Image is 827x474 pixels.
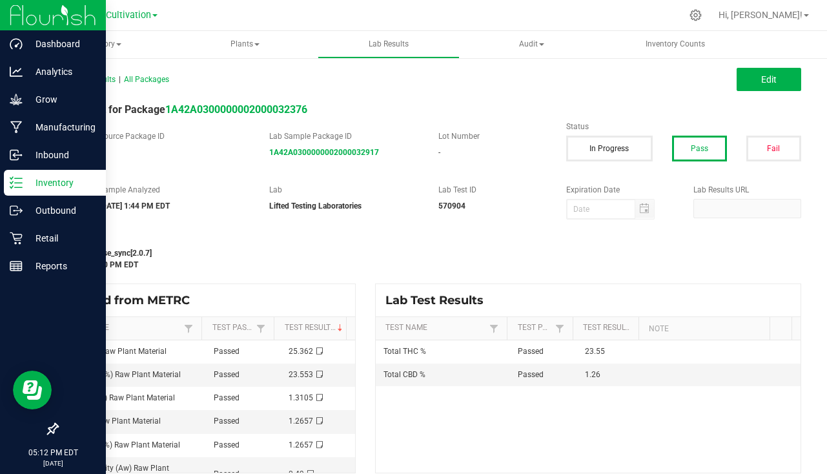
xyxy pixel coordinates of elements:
[6,447,100,459] p: 05:12 PM EDT
[10,176,23,189] inline-svg: Inventory
[604,31,746,58] a: Inventory Counts
[566,136,653,161] button: In Progress
[10,232,23,245] inline-svg: Retail
[438,130,546,142] label: Lot Number
[57,232,547,244] label: Last Modified
[518,323,552,333] a: Test PassedSortable
[119,75,121,84] span: |
[351,39,426,50] span: Lab Results
[289,417,313,426] span: 1.2657
[289,370,313,379] span: 23.553
[65,393,175,402] span: Δ-9 THC (%) Raw Plant Material
[57,103,307,116] span: Lab Result for Package
[10,204,23,217] inline-svg: Outbound
[285,323,342,333] a: Test ResultSortable
[438,201,465,211] strong: 570904
[518,347,544,356] span: Passed
[65,440,180,449] span: Total CBD (%) Raw Plant Material
[583,323,633,333] a: Test ResultSortable
[181,320,196,336] a: Filter
[253,320,269,336] a: Filter
[318,31,460,58] a: Lab Results
[737,68,801,91] button: Edit
[214,370,240,379] span: Passed
[23,175,100,191] p: Inventory
[438,148,440,157] span: -
[10,121,23,134] inline-svg: Manufacturing
[23,64,100,79] p: Analytics
[269,130,420,142] label: Lab Sample Package ID
[65,417,161,426] span: CBD (%) Raw Plant Material
[383,370,425,379] span: Total CBD %
[746,136,801,161] button: Fail
[566,121,801,132] label: Status
[269,184,420,196] label: Lab
[67,323,181,333] a: Test NameSortable
[106,10,151,21] span: Cultivation
[165,103,307,116] a: 1A42A0300000002000032376
[6,459,100,468] p: [DATE]
[688,9,704,21] div: Manage settings
[633,323,644,333] span: Sortable
[385,293,493,307] span: Lab Test Results
[628,39,722,50] span: Inventory Counts
[585,347,605,356] span: 23.55
[269,148,379,157] a: 1A42A0300000002000032917
[10,65,23,78] inline-svg: Analytics
[23,36,100,52] p: Dashboard
[585,370,600,379] span: 1.26
[566,184,674,196] label: Expiration Date
[385,323,486,333] a: Test NameSortable
[23,147,100,163] p: Inbound
[719,10,802,20] span: Hi, [PERSON_NAME]!
[269,201,362,211] strong: Lifted Testing Laboratories
[214,393,240,402] span: Passed
[23,119,100,135] p: Manufacturing
[99,201,170,211] strong: [DATE] 1:44 PM EDT
[289,440,313,449] span: 1.2657
[518,370,544,379] span: Passed
[214,440,240,449] span: Passed
[174,31,316,58] a: Plants
[638,317,770,340] th: Note
[289,347,313,356] span: 25.362
[212,323,253,333] a: Test PassedSortable
[23,203,100,218] p: Outbound
[67,293,199,307] span: Synced from METRC
[289,393,313,402] span: 1.3105
[214,417,240,426] span: Passed
[10,149,23,161] inline-svg: Inbound
[124,75,169,84] span: All Packages
[10,37,23,50] inline-svg: Dashboard
[552,320,567,336] a: Filter
[23,231,100,246] p: Retail
[335,323,345,333] span: Sortable
[438,184,546,196] label: Lab Test ID
[65,347,167,356] span: THCA (%) Raw Plant Material
[761,74,777,85] span: Edit
[10,260,23,273] inline-svg: Reports
[461,31,603,58] a: Audit
[175,32,316,57] span: Plants
[23,258,100,274] p: Reports
[672,136,727,161] button: Pass
[693,184,801,196] label: Lab Results URL
[65,370,181,379] span: Total THC (%) Raw Plant Material
[462,32,602,57] span: Audit
[383,347,426,356] span: Total THC %
[99,130,250,142] label: Source Package ID
[13,371,52,409] iframe: Resource center
[486,320,502,336] a: Filter
[214,347,240,356] span: Passed
[23,92,100,107] p: Grow
[99,184,250,196] label: Sample Analyzed
[10,93,23,106] inline-svg: Grow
